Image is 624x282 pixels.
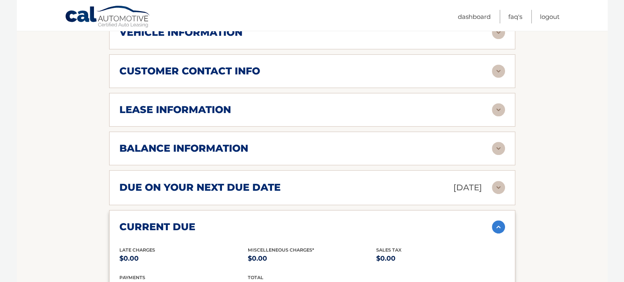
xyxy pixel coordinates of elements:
p: $0.00 [248,253,376,264]
a: Logout [540,10,560,23]
p: [DATE] [453,180,482,195]
img: accordion-rest.svg [492,103,505,116]
h2: current due [119,221,195,233]
img: accordion-rest.svg [492,142,505,155]
p: $0.00 [376,253,505,264]
p: $0.00 [119,253,248,264]
span: Late Charges [119,247,155,253]
a: Dashboard [458,10,491,23]
h2: due on your next due date [119,181,281,194]
img: accordion-rest.svg [492,65,505,78]
img: accordion-rest.svg [492,26,505,39]
h2: vehicle information [119,26,242,39]
span: Sales Tax [376,247,402,253]
h2: lease information [119,104,231,116]
h2: customer contact info [119,65,260,77]
img: accordion-active.svg [492,220,505,233]
a: Cal Automotive [65,5,151,29]
h2: balance information [119,142,248,155]
img: accordion-rest.svg [492,181,505,194]
span: payments [119,275,145,280]
a: FAQ's [508,10,522,23]
span: Miscelleneous Charges* [248,247,314,253]
span: total [248,275,263,280]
